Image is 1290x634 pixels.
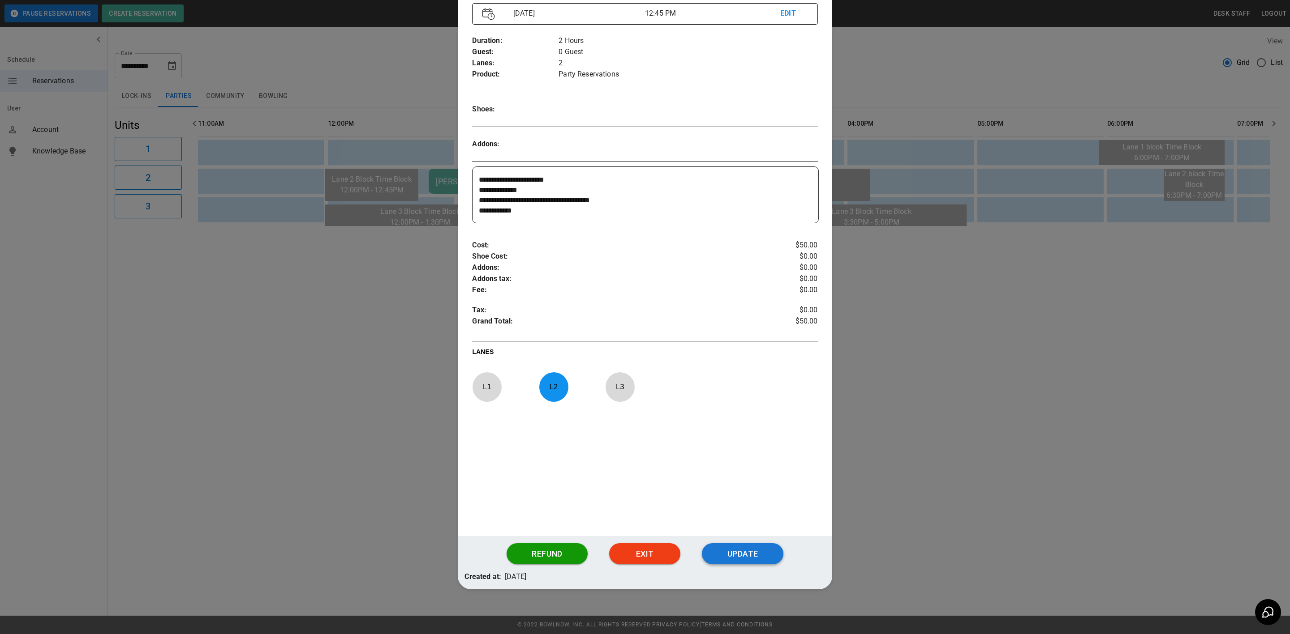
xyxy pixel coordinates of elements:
button: Exit [609,543,680,565]
p: L 3 [605,376,635,397]
p: $0.00 [760,273,818,285]
p: $0.00 [760,262,818,273]
p: Duration : [472,35,559,47]
button: Update [702,543,783,565]
p: Grand Total : [472,316,760,329]
p: LANES [472,347,817,360]
p: Addons : [472,262,760,273]
p: Guest : [472,47,559,58]
p: Created at: [464,571,501,583]
p: L 1 [472,376,502,397]
p: Party Reservations [559,69,817,80]
p: Shoes : [472,104,559,115]
p: 2 [559,58,817,69]
p: $0.00 [760,251,818,262]
p: L 2 [539,376,568,397]
img: Vector [482,8,495,20]
p: $0.00 [760,305,818,316]
p: Lanes : [472,58,559,69]
p: Tax : [472,305,760,316]
button: Refund [507,543,588,565]
p: Addons : [472,139,559,150]
p: [DATE] [505,571,526,583]
p: EDIT [780,8,807,19]
p: [DATE] [510,8,645,19]
p: $0.00 [760,285,818,296]
p: 2 Hours [559,35,817,47]
p: Addons tax : [472,273,760,285]
p: $50.00 [760,316,818,329]
p: Shoe Cost : [472,251,760,262]
p: Product : [472,69,559,80]
p: 12:45 PM [645,8,780,19]
p: $50.00 [760,240,818,251]
p: Cost : [472,240,760,251]
p: Fee : [472,285,760,296]
p: 0 Guest [559,47,817,58]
